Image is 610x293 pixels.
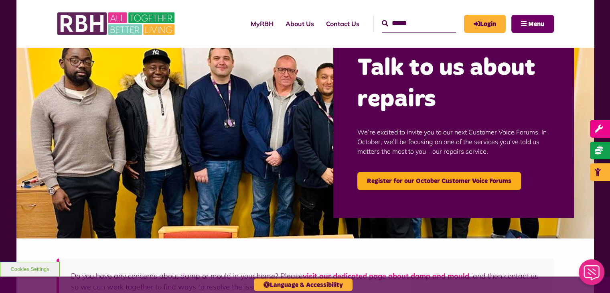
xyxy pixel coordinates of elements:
[574,257,610,293] iframe: Netcall Web Assistant for live chat
[57,8,177,39] img: RBH
[511,15,554,33] button: Navigation
[71,271,542,292] p: Do you have any concerns about damp or mould in your home? Please , and then contact us so we can...
[528,21,544,27] span: Menu
[382,19,388,28] button: search
[357,53,550,115] h2: Talk to us about repairs
[280,13,320,35] a: About Us
[254,279,353,291] button: Language & Accessibility
[357,115,550,168] p: We’re excited to invite you to our next Customer Voice Forums. In October, we’ll be focusing on o...
[245,13,280,35] a: MyRBH
[320,13,365,35] a: Contact Us
[16,8,594,238] img: Group photo of customers and colleagues at the Lighthouse Project
[464,15,506,33] a: MyRBH
[303,271,469,281] a: visit our dedicated page about damp and mould
[357,172,521,190] a: Register for our October Customer Voice Forums - open in a new tab
[382,15,456,32] input: Search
